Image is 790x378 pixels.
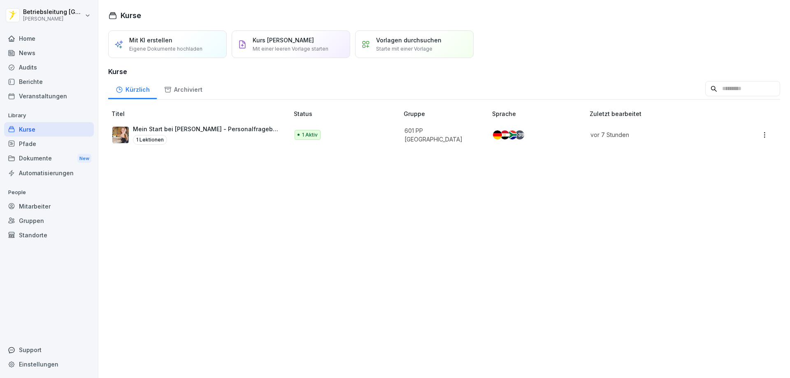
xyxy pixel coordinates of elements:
a: Home [4,31,94,46]
a: DokumenteNew [4,151,94,166]
p: 1 Aktiv [302,131,318,139]
a: Standorte [4,228,94,242]
p: Mein Start bei [PERSON_NAME] - Personalfragebogen [133,125,281,133]
p: Mit KI erstellen [129,36,172,44]
a: Kürzlich [108,78,157,99]
p: vor 7 Stunden [590,130,722,139]
p: Sprache [492,109,586,118]
img: eg.svg [500,130,509,139]
p: Status [294,109,400,118]
a: Automatisierungen [4,166,94,180]
a: Gruppen [4,213,94,228]
a: Archiviert [157,78,209,99]
p: People [4,186,94,199]
h1: Kurse [121,10,141,21]
p: [PERSON_NAME] [23,16,83,22]
p: Kurs [PERSON_NAME] [253,36,314,44]
p: Library [4,109,94,122]
a: News [4,46,94,60]
a: Kurse [4,122,94,137]
img: za.svg [508,130,517,139]
div: + 39 [515,130,524,139]
div: Support [4,343,94,357]
a: Veranstaltungen [4,89,94,103]
a: Audits [4,60,94,74]
div: Dokumente [4,151,94,166]
p: Vorlagen durchsuchen [376,36,441,44]
p: 1 Lektionen [133,135,167,145]
p: Zuletzt bearbeitet [590,109,732,118]
p: 601 PP [GEOGRAPHIC_DATA] [404,126,479,144]
a: Mitarbeiter [4,199,94,213]
p: Titel [112,109,290,118]
p: Betriebsleitung [GEOGRAPHIC_DATA] [23,9,83,16]
p: Mit einer leeren Vorlage starten [253,45,328,53]
p: Starte mit einer Vorlage [376,45,432,53]
div: New [77,154,91,163]
a: Pfade [4,137,94,151]
p: Gruppe [404,109,489,118]
h3: Kurse [108,67,780,77]
p: Eigene Dokumente hochladen [129,45,202,53]
img: aaay8cu0h1hwaqqp9269xjan.png [112,127,129,143]
img: de.svg [493,130,502,139]
a: Berichte [4,74,94,89]
a: Einstellungen [4,357,94,371]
